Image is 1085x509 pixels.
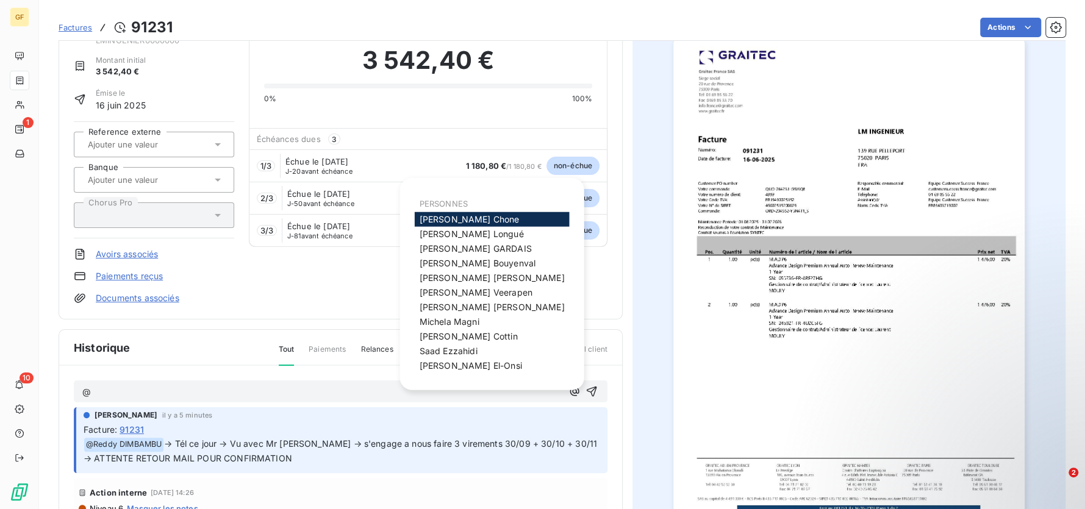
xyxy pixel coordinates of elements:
span: [PERSON_NAME] Veerapen [420,287,532,297]
span: 91231 [120,423,144,436]
span: Facture : [84,423,117,436]
span: 0% [264,93,276,104]
span: il y a 5 minutes [162,411,212,419]
span: avant échéance [287,232,353,240]
iframe: Intercom notifications message [841,391,1085,476]
span: Émise le [96,88,146,99]
span: Échue le [DATE] [287,221,350,231]
span: avant échéance [285,168,353,175]
span: Échéances dues [257,134,321,144]
span: 10 [20,372,34,383]
span: J-20 [285,167,301,176]
span: PERSONNES [420,199,468,208]
span: / 1 180,80 € [465,162,541,171]
span: Historique [74,340,131,356]
span: [DATE] 14:26 [151,489,194,496]
a: Paiements reçus [96,270,163,282]
span: 3 542,40 € [96,66,146,78]
span: Factures [59,23,92,32]
span: 16 juin 2025 [96,99,146,112]
span: 1 180,80 € [465,161,506,171]
input: Ajouter une valeur [87,139,209,150]
span: 3 [328,133,340,144]
span: 3 / 3 [260,226,273,235]
span: avant échéance [287,200,354,207]
span: J-50 [287,199,303,208]
span: [PERSON_NAME] Cottin [420,331,518,341]
iframe: Intercom live chat [1044,468,1073,497]
span: Relances [360,344,393,365]
img: Logo LeanPay [10,482,29,502]
span: Action interne [90,488,147,497]
span: Tout [279,344,295,366]
span: [PERSON_NAME] Bouyenval [420,258,535,268]
h3: 91231 [131,16,173,38]
span: non-échue [546,157,600,175]
span: [PERSON_NAME] [PERSON_NAME] [420,272,565,283]
span: Échue le [DATE] [285,157,348,166]
span: @ Reddy DIMBAMBU [84,438,163,452]
span: [PERSON_NAME] [PERSON_NAME] [420,302,565,312]
span: [PERSON_NAME] Longué [420,229,524,239]
a: Factures [59,21,92,34]
div: GF [10,7,29,27]
span: 3 542,40 € [362,42,495,79]
span: Portail client [563,344,607,365]
a: Documents associés [96,292,179,304]
a: Avoirs associés [96,248,158,260]
span: [PERSON_NAME] El-Onsi [420,360,522,371]
span: Paiements [309,344,346,365]
span: 100% [571,93,592,104]
span: 2 [1069,468,1078,477]
button: Actions [980,18,1041,37]
span: [PERSON_NAME] Chone [420,214,520,224]
span: Montant initial [96,55,146,66]
span: Échue le [DATE] [287,189,350,199]
span: 1 / 3 [260,161,271,171]
span: [PERSON_NAME] GARDAIS [420,243,532,254]
input: Ajouter une valeur [87,174,209,185]
span: → Tél ce jour → Vu avec Mr [PERSON_NAME] → s'engage a nous faire 3 virements 30/09 + 30/10 + 30/1... [84,438,602,463]
span: [PERSON_NAME] [95,410,157,421]
span: Saad Ezzahidi [420,346,478,356]
span: 1 [23,117,34,128]
span: 2 / 3 [260,193,273,203]
span: J-81 [287,232,301,240]
span: @ [82,386,91,397]
span: Michela Magni [420,316,479,327]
